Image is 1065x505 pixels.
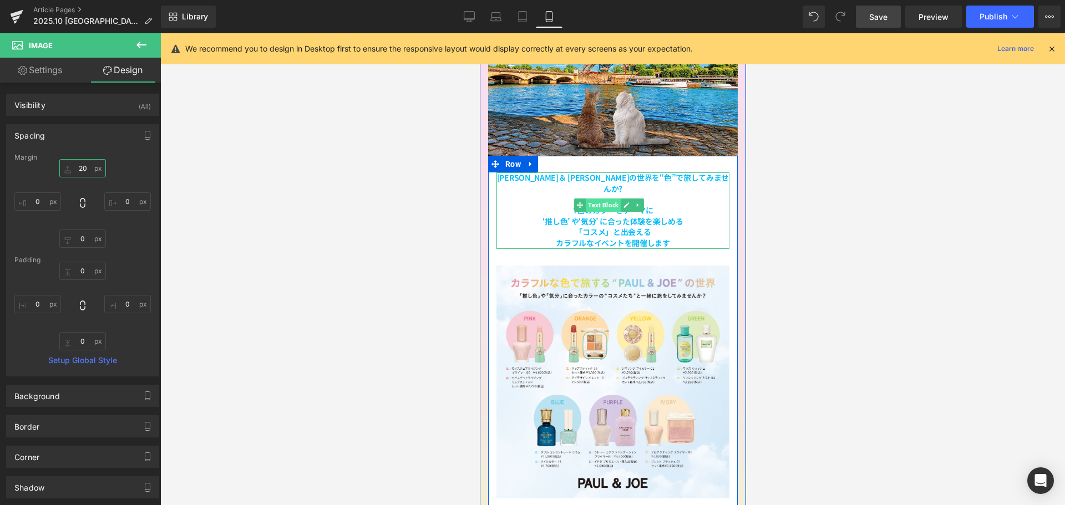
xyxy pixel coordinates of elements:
a: Setup Global Style [14,356,151,365]
a: Tablet [509,6,536,28]
a: Laptop [483,6,509,28]
div: Padding [14,256,151,264]
a: Article Pages [33,6,161,14]
strong: ‘推し色’ や‘気分’ に合った体験を楽しめる [63,182,203,193]
div: Border [14,416,39,431]
button: Undo [803,6,825,28]
div: Spacing [14,125,45,140]
strong: カラフルなイベントを開催します [76,204,190,215]
a: Expand / Collapse [44,123,58,139]
span: Publish [980,12,1007,21]
button: Redo [829,6,851,28]
a: Desktop [456,6,483,28]
div: Margin [14,154,151,161]
a: Learn more [993,42,1038,55]
p: We recommend you to design in Desktop first to ensure the responsive layout would display correct... [185,43,693,55]
div: Corner [14,446,39,462]
span: Save [869,11,887,23]
span: Library [182,12,208,22]
span: Row [23,123,44,139]
input: 0 [59,159,106,177]
div: (All) [139,94,151,113]
input: 0 [104,192,151,211]
a: Mobile [536,6,562,28]
div: Visibility [14,94,45,110]
span: Preview [919,11,949,23]
a: New Library [161,6,216,28]
input: 0 [59,262,106,280]
strong: 「コスメ」と出会える [95,193,171,204]
input: 0 [59,229,106,248]
a: Design [83,58,163,83]
button: Publish [966,6,1034,28]
button: More [1038,6,1061,28]
div: Background [14,385,60,401]
input: 0 [59,332,106,350]
span: Image [29,41,53,50]
a: Expand / Collapse [153,165,164,178]
input: 0 [104,295,151,313]
span: 2025.10 [GEOGRAPHIC_DATA]店 COLOR TRIP イベント開催 [33,17,140,25]
strong: [PERSON_NAME]＆ [PERSON_NAME]の世界を“色”で旅してみませんか? [17,139,249,161]
div: Shadow [14,477,44,492]
strong: 7色のカラーをテーマに [93,171,174,182]
input: 0 [14,192,61,211]
a: Preview [905,6,962,28]
span: Text Block [106,165,141,178]
input: 0 [14,295,61,313]
div: Open Intercom Messenger [1027,467,1054,494]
